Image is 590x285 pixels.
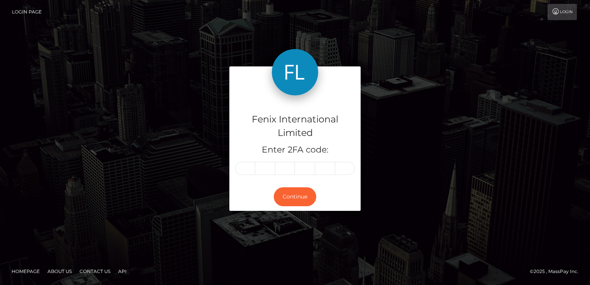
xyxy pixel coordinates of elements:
[530,267,584,276] div: © 2025 , MassPay Inc.
[115,265,130,277] a: API
[76,265,114,277] a: Contact Us
[12,4,42,20] a: Login Page
[274,187,316,206] button: Continue
[272,49,318,95] img: Fenix International Limited
[44,265,75,277] a: About Us
[235,144,355,156] h5: Enter 2FA code:
[235,113,355,140] h4: Fenix International Limited
[8,265,43,277] a: Homepage
[548,4,577,20] a: Login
